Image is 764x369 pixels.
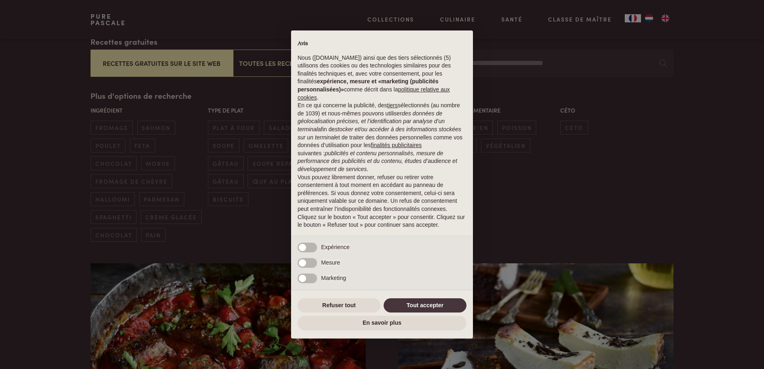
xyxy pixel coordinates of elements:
[298,54,466,102] p: Nous ([DOMAIN_NAME]) ainsi que des tiers sélectionnés (5) utilisons des cookies ou des technologi...
[321,244,350,250] span: Expérience
[298,174,466,213] p: Vous pouvez librement donner, refuser ou retirer votre consentement à tout moment en accédant au ...
[371,141,422,150] button: finalités publicitaires
[298,298,380,313] button: Refuser tout
[298,102,466,173] p: En ce qui concerne la publicité, des sélectionnés (au nombre de 1039) et nous-mêmes pouvons utili...
[384,298,466,313] button: Tout accepter
[298,126,461,141] em: stocker et/ou accéder à des informations stockées sur un terminal
[298,213,466,229] p: Cliquez sur le bouton « Tout accepter » pour consentir. Cliquez sur le bouton « Refuser tout » po...
[298,316,466,330] button: En savoir plus
[321,259,340,266] span: Mesure
[387,102,397,110] button: tiers
[298,110,445,132] em: des données de géolocalisation précises, et l’identification par analyse d’un terminal
[321,275,346,281] span: Marketing
[298,150,457,172] em: publicités et contenu personnalisés, mesure de performance des publicités et du contenu, études d...
[298,40,466,48] h2: Avis
[298,78,438,93] strong: expérience, mesure et «marketing (publicités personnalisées)»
